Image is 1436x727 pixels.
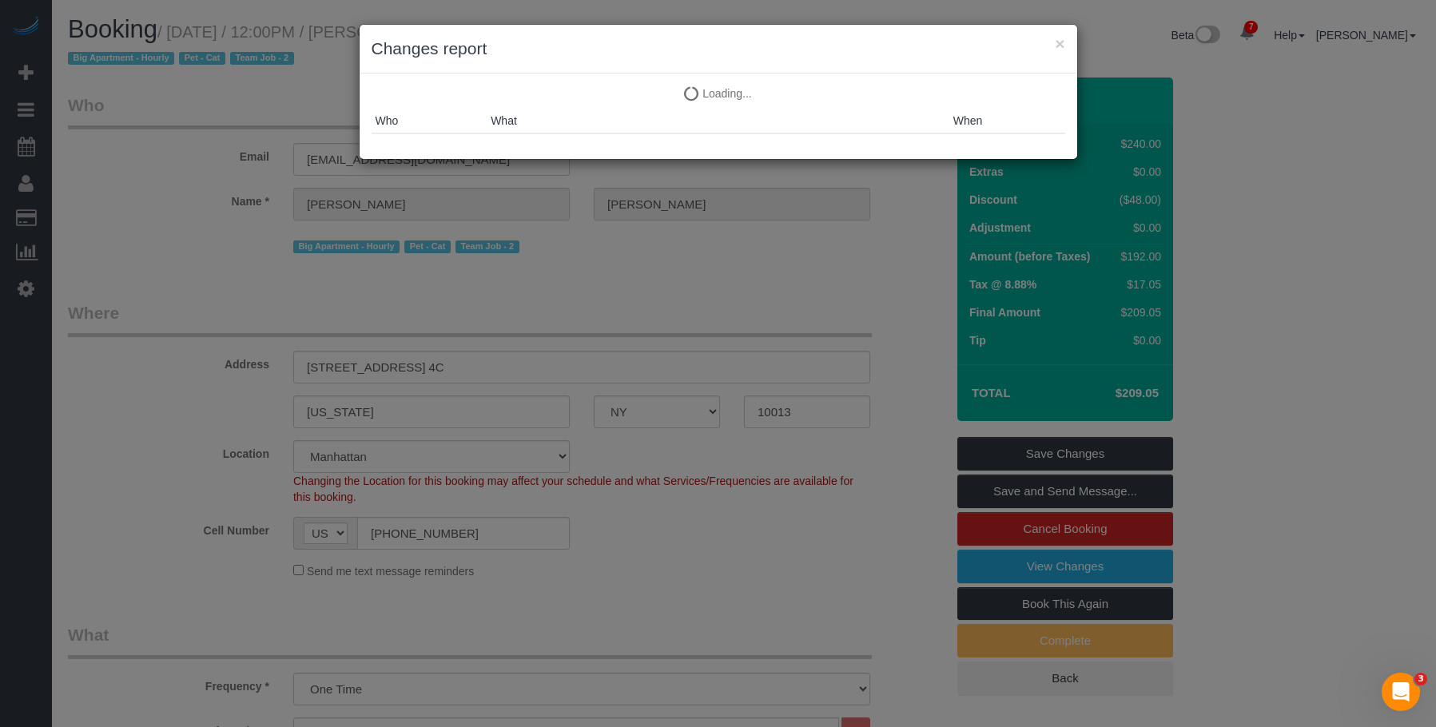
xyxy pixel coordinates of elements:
[1055,35,1064,52] button: ×
[1414,673,1427,685] span: 3
[372,85,1065,101] p: Loading...
[372,109,487,133] th: Who
[1382,673,1420,711] iframe: Intercom live chat
[360,25,1077,159] sui-modal: Changes report
[487,109,949,133] th: What
[949,109,1065,133] th: When
[372,37,1065,61] h3: Changes report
